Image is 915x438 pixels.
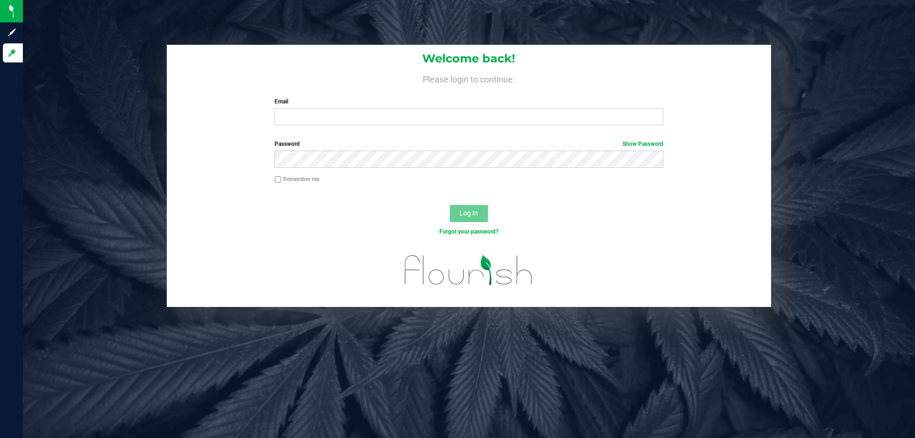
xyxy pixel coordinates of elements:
[274,175,319,183] label: Remember me
[167,52,771,65] h1: Welcome back!
[274,97,663,106] label: Email
[450,205,488,222] button: Log In
[622,141,663,147] a: Show Password
[167,72,771,84] h4: Please login to continue.
[274,141,300,147] span: Password
[393,246,544,295] img: flourish_logo.svg
[7,48,17,58] inline-svg: Log in
[274,176,281,183] input: Remember me
[7,28,17,37] inline-svg: Sign up
[459,209,478,217] span: Log In
[439,228,498,235] a: Forgot your password?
